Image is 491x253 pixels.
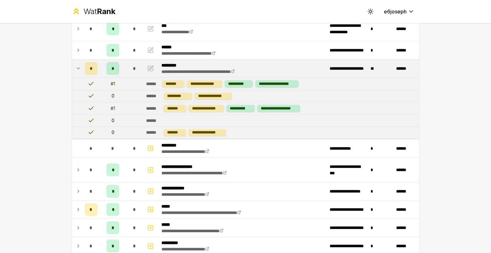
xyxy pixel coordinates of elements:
[83,6,115,17] div: Wat
[111,81,115,87] div: # 1
[111,105,115,112] div: # 1
[100,115,126,126] td: 0
[100,127,126,139] td: 0
[379,6,419,17] button: e6joseph
[97,7,115,16] span: Rank
[72,6,115,17] a: WatRank
[100,90,126,102] td: 0
[384,8,407,15] span: e6joseph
